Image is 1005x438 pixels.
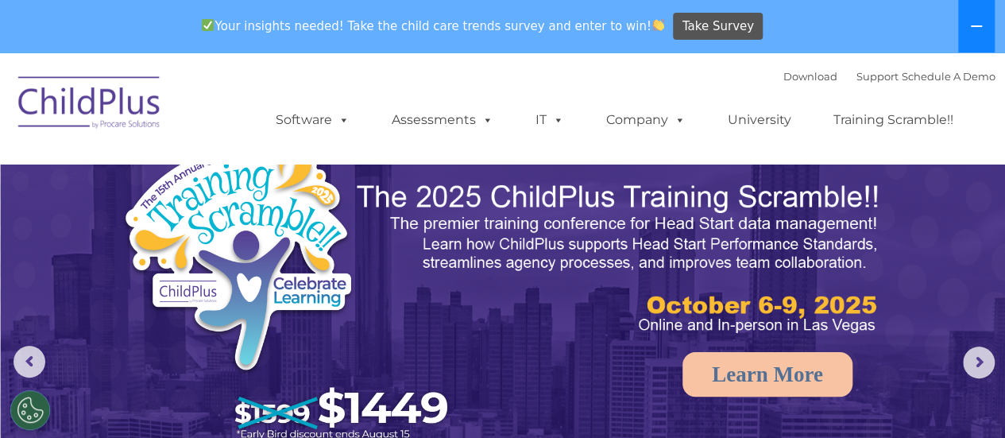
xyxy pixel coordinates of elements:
[520,104,580,136] a: IT
[818,104,969,136] a: Training Scramble!!
[10,65,169,145] img: ChildPlus by Procare Solutions
[902,70,995,83] a: Schedule A Demo
[652,19,664,31] img: 👏
[682,13,754,41] span: Take Survey
[783,70,995,83] font: |
[856,70,899,83] a: Support
[712,104,807,136] a: University
[260,104,365,136] a: Software
[10,390,50,430] button: Cookies Settings
[783,70,837,83] a: Download
[745,266,1005,438] iframe: Chat Widget
[376,104,509,136] a: Assessments
[590,104,702,136] a: Company
[202,19,214,31] img: ✅
[673,13,763,41] a: Take Survey
[221,105,269,117] span: Last name
[682,352,852,397] a: Learn More
[221,170,288,182] span: Phone number
[195,10,671,41] span: Your insights needed! Take the child care trends survey and enter to win!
